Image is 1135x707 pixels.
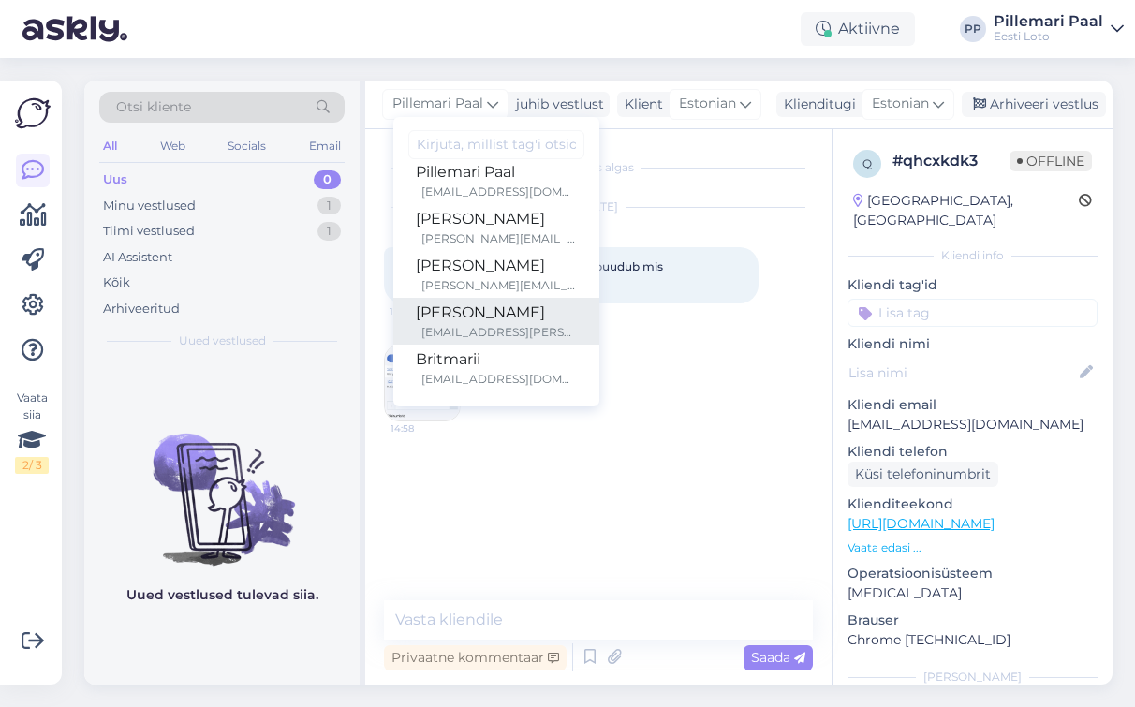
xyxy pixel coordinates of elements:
div: [DATE] [384,199,813,215]
div: [EMAIL_ADDRESS][DOMAIN_NAME] [421,184,577,200]
div: Email [305,134,345,158]
span: Offline [1010,151,1092,171]
a: [URL][DOMAIN_NAME] [848,515,995,532]
p: Operatsioonisüsteem [848,564,1098,583]
div: Kliendi info [848,247,1098,264]
div: Pillemari Paal [416,161,577,184]
p: Chrome [TECHNICAL_ID] [848,630,1098,650]
span: 14:58 [391,421,461,435]
div: [PERSON_NAME][EMAIL_ADDRESS][PERSON_NAME][DOMAIN_NAME] [421,277,577,294]
div: Kõik [103,273,130,292]
div: [PERSON_NAME][EMAIL_ADDRESS][DOMAIN_NAME] [421,230,577,247]
div: PP [960,16,986,42]
div: Eesti Loto [994,29,1103,44]
div: [GEOGRAPHIC_DATA], [GEOGRAPHIC_DATA] [853,191,1079,230]
div: Vestlus algas [384,159,813,176]
p: Brauser [848,611,1098,630]
div: Pillemari Paal [994,14,1103,29]
a: [PERSON_NAME][PERSON_NAME][EMAIL_ADDRESS][PERSON_NAME][DOMAIN_NAME] [393,251,599,298]
p: Kliendi telefon [848,442,1098,462]
span: 14:58 [390,304,460,318]
input: Lisa nimi [848,362,1076,383]
img: Attachment [385,346,460,420]
a: [PERSON_NAME][EMAIL_ADDRESS][PERSON_NAME][DOMAIN_NAME] [393,298,599,345]
span: Uued vestlused [179,332,266,349]
img: No chats [84,400,360,568]
div: Socials [224,134,270,158]
p: [EMAIL_ADDRESS][DOMAIN_NAME] [848,415,1098,435]
p: Vaata edasi ... [848,539,1098,556]
div: [PERSON_NAME] [416,208,577,230]
div: 1 [317,197,341,215]
div: Klient [617,95,663,114]
div: Tiimi vestlused [103,222,195,241]
div: Uus [103,170,127,189]
div: Klienditugi [776,95,856,114]
div: Privaatne kommentaar [384,645,567,670]
div: AI Assistent [103,248,172,267]
input: Lisa tag [848,299,1098,327]
input: Kirjuta, millist tag'i otsid [408,130,584,159]
p: [MEDICAL_DATA] [848,583,1098,603]
div: Vaata siia [15,390,49,474]
div: 2 / 3 [15,457,49,474]
div: # qhcxkdk3 [892,150,1010,172]
span: Estonian [679,94,736,114]
div: All [99,134,121,158]
div: Arhiveeritud [103,300,180,318]
div: Minu vestlused [103,197,196,215]
p: Klienditeekond [848,494,1098,514]
a: Pillemari PaalEesti Loto [994,14,1124,44]
a: Pillemari Paal[EMAIL_ADDRESS][DOMAIN_NAME] [393,157,599,204]
span: q [862,156,872,170]
div: 0 [314,170,341,189]
div: [EMAIL_ADDRESS][PERSON_NAME][DOMAIN_NAME] [421,324,577,341]
img: Askly Logo [15,96,51,131]
div: 1 [317,222,341,241]
span: Saada [751,649,805,666]
span: Otsi kliente [116,97,191,117]
div: Web [156,134,189,158]
p: Kliendi nimi [848,334,1098,354]
div: juhib vestlust [509,95,604,114]
div: [PERSON_NAME] [416,302,577,324]
div: [PERSON_NAME] [416,255,577,277]
div: Aktiivne [801,12,915,46]
p: Uued vestlused tulevad siia. [126,585,318,605]
p: Kliendi tag'id [848,275,1098,295]
span: Pillemari Paal [392,94,483,114]
a: [PERSON_NAME][PERSON_NAME][EMAIL_ADDRESS][DOMAIN_NAME] [393,204,599,251]
div: [PERSON_NAME] [848,669,1098,685]
a: Britmarii[EMAIL_ADDRESS][DOMAIN_NAME] [393,345,599,391]
p: Kliendi email [848,395,1098,415]
span: Estonian [872,94,929,114]
div: Britmarii [416,348,577,371]
div: [EMAIL_ADDRESS][DOMAIN_NAME] [421,371,577,388]
div: Küsi telefoninumbrit [848,462,998,487]
div: Arhiveeri vestlus [962,92,1106,117]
